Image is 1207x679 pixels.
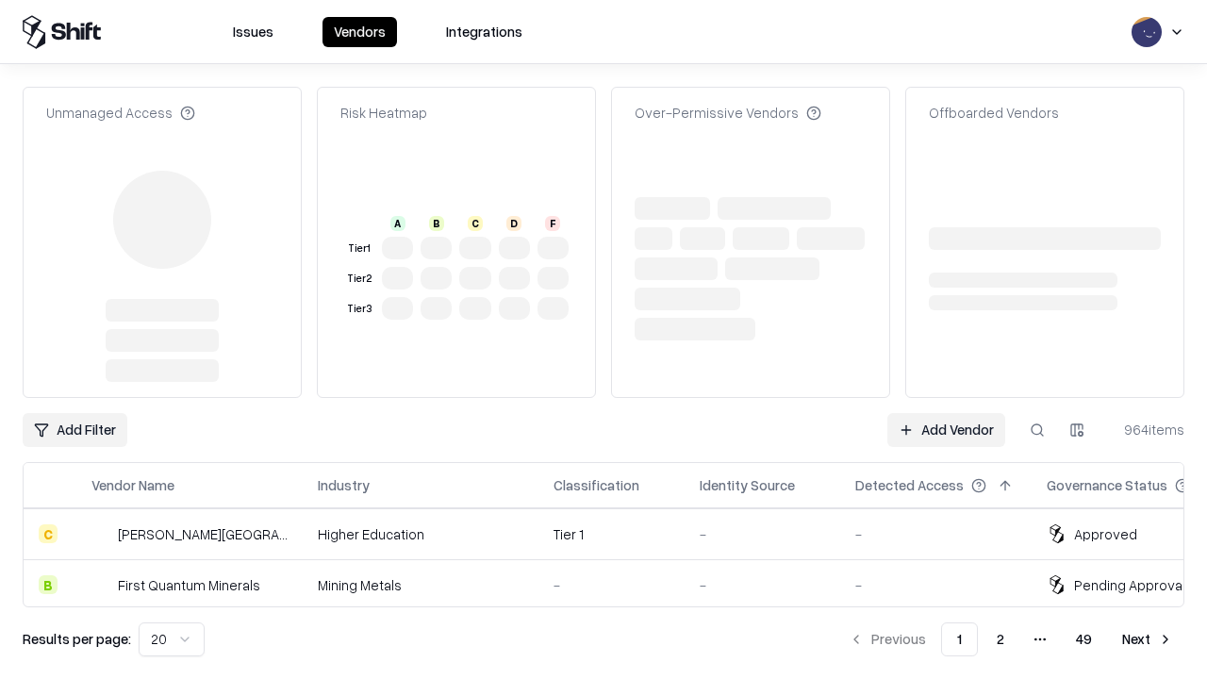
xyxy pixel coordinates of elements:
[344,271,374,287] div: Tier 2
[23,629,131,649] p: Results per page:
[1074,575,1185,595] div: Pending Approval
[318,475,370,495] div: Industry
[1111,622,1184,656] button: Next
[46,103,195,123] div: Unmanaged Access
[635,103,821,123] div: Over-Permissive Vendors
[222,17,285,47] button: Issues
[855,575,1017,595] div: -
[855,524,1017,544] div: -
[390,216,405,231] div: A
[91,524,110,543] img: Reichman University
[1061,622,1107,656] button: 49
[318,575,523,595] div: Mining Metals
[554,575,670,595] div: -
[700,575,825,595] div: -
[1074,524,1137,544] div: Approved
[837,622,1184,656] nav: pagination
[545,216,560,231] div: F
[91,575,110,594] img: First Quantum Minerals
[340,103,427,123] div: Risk Heatmap
[1047,475,1167,495] div: Governance Status
[700,524,825,544] div: -
[39,575,58,594] div: B
[855,475,964,495] div: Detected Access
[554,524,670,544] div: Tier 1
[322,17,397,47] button: Vendors
[344,301,374,317] div: Tier 3
[429,216,444,231] div: B
[23,413,127,447] button: Add Filter
[435,17,534,47] button: Integrations
[318,524,523,544] div: Higher Education
[554,475,639,495] div: Classification
[1109,420,1184,439] div: 964 items
[941,622,978,656] button: 1
[506,216,521,231] div: D
[91,475,174,495] div: Vendor Name
[468,216,483,231] div: C
[344,240,374,257] div: Tier 1
[39,524,58,543] div: C
[118,575,260,595] div: First Quantum Minerals
[887,413,1005,447] a: Add Vendor
[929,103,1059,123] div: Offboarded Vendors
[700,475,795,495] div: Identity Source
[118,524,288,544] div: [PERSON_NAME][GEOGRAPHIC_DATA]
[982,622,1019,656] button: 2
